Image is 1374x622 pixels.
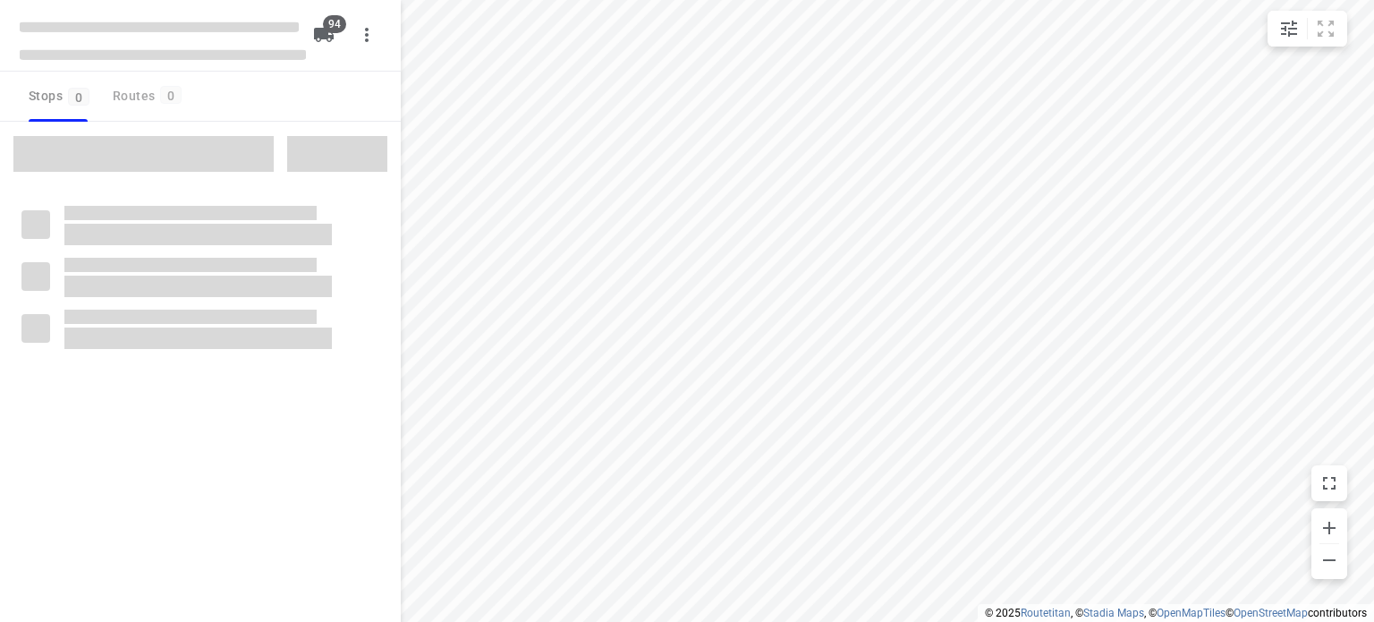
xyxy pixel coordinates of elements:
[1271,11,1307,47] button: Map settings
[1083,607,1144,619] a: Stadia Maps
[1021,607,1071,619] a: Routetitan
[985,607,1367,619] li: © 2025 , © , © © contributors
[1268,11,1347,47] div: small contained button group
[1234,607,1308,619] a: OpenStreetMap
[1157,607,1226,619] a: OpenMapTiles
